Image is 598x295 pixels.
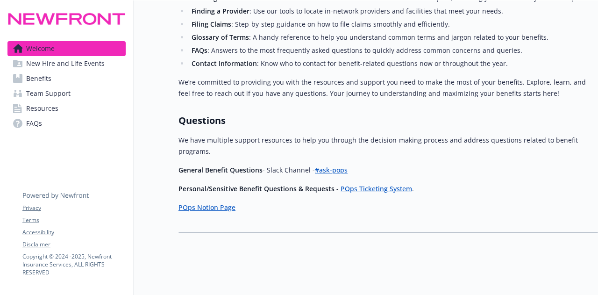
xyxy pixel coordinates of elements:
span: Benefits [26,71,51,86]
p: . [178,183,598,194]
strong: FAQs [192,46,207,55]
a: New Hire and Life Events [7,56,126,71]
p: - Slack Channel - [178,165,598,176]
a: Benefits [7,71,126,86]
p: We have multiple support resources to help you through the decision-making process and address qu... [178,135,598,157]
a: #ask-pops [315,165,348,174]
span: Welcome [26,41,55,56]
a: Resources [7,101,126,116]
a: FAQs [7,116,126,131]
span: FAQs [26,116,42,131]
li: : Use our tools to locate in-network providers and facilities that meet your needs. [189,6,598,17]
li: : Answers to the most frequently asked questions to quickly address common concerns and queries. [189,45,598,56]
strong: Filing Claims [192,20,231,29]
p: We’re committed to providing you with the resources and support you need to make the most of your... [178,77,598,99]
strong: Glossary of Terms [192,33,249,42]
span: Team Support [26,86,71,101]
a: Terms [22,216,125,224]
p: Copyright © 2024 - 2025 , Newfront Insurance Services, ALL RIGHTS RESERVED [22,252,125,276]
strong: Personal/Sensitive Benefit Questions & Requests - [178,184,339,193]
strong: Finding a Provider [192,7,249,15]
a: Disclaimer [22,240,125,249]
h2: Questions [178,114,598,127]
a: Team Support [7,86,126,101]
a: Welcome [7,41,126,56]
li: : Step-by-step guidance on how to file claims smoothly and efficiently. [189,19,598,30]
strong: Contact Information [192,59,257,68]
a: POps Ticketing System [341,184,412,193]
li: : Know who to contact for benefit-related questions now or throughout the year. [189,58,598,69]
a: Privacy [22,204,125,212]
li: : A handy reference to help you understand common terms and jargon related to your benefits. [189,32,598,43]
span: Resources [26,101,58,116]
strong: General Benefit Questions [178,165,263,174]
a: Accessibility [22,228,125,237]
a: POps Notion Page [178,203,235,212]
span: New Hire and Life Events [26,56,105,71]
